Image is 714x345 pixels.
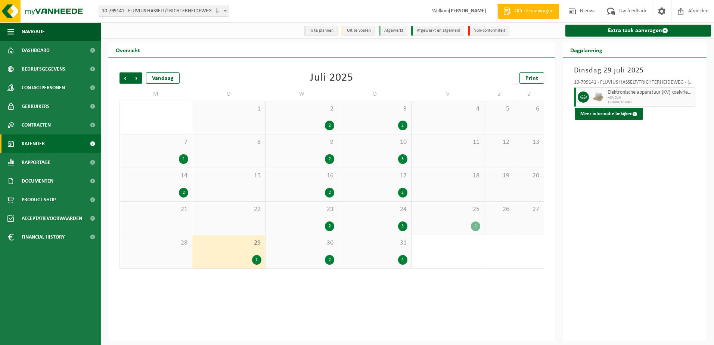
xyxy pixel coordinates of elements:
[99,6,229,16] span: 10-799141 - FLUVIUS HASSELT/TRICHTERHEIDEWEG - HASSELT
[196,138,261,146] span: 8
[196,239,261,247] span: 29
[325,121,334,130] div: 2
[468,26,509,36] li: Non-conformiteit
[411,26,464,36] li: Afgewerkt en afgemeld
[575,108,643,120] button: Meer informatie bekijken
[22,78,65,97] span: Contactpersonen
[325,154,334,164] div: 2
[119,87,192,101] td: M
[518,205,540,214] span: 27
[608,90,693,96] span: Elektronische apparatuur (KV) koelvries (huishoudelijk)
[497,4,559,19] a: Offerte aanvragen
[269,205,334,214] span: 23
[22,134,45,153] span: Kalender
[269,138,334,146] span: 9
[269,239,334,247] span: 30
[131,72,142,84] span: Volgende
[519,72,544,84] a: Print
[22,172,53,190] span: Documenten
[398,188,407,198] div: 2
[22,209,82,228] span: Acceptatievoorwaarden
[124,138,188,146] span: 7
[124,205,188,214] span: 21
[341,26,375,36] li: Uit te voeren
[484,87,514,101] td: Z
[196,105,261,113] span: 1
[119,72,131,84] span: Vorige
[179,188,188,198] div: 2
[398,255,407,265] div: 4
[415,138,480,146] span: 11
[608,100,693,105] span: T250002107807
[179,154,188,164] div: 1
[398,121,407,130] div: 2
[252,255,261,265] div: 1
[22,22,45,41] span: Navigatie
[325,188,334,198] div: 2
[513,7,555,15] span: Offerte aanvragen
[608,96,693,100] span: KGA Colli
[488,105,510,113] span: 5
[398,221,407,231] div: 3
[415,172,480,180] span: 18
[22,41,50,60] span: Dashboard
[266,87,338,101] td: W
[304,26,338,36] li: In te plannen
[574,80,696,87] div: 10-799141 - FLUVIUS HASSELT/TRICHTERHEIDEWEG - [GEOGRAPHIC_DATA]
[412,87,484,101] td: V
[342,239,407,247] span: 31
[22,228,65,246] span: Financial History
[342,105,407,113] span: 3
[325,255,334,265] div: 2
[22,116,51,134] span: Contracten
[310,72,353,84] div: Juli 2025
[471,221,480,231] div: 1
[124,239,188,247] span: 28
[379,26,407,36] li: Afgewerkt
[488,205,510,214] span: 26
[415,105,480,113] span: 4
[514,87,544,101] td: Z
[518,105,540,113] span: 6
[192,87,265,101] td: D
[269,172,334,180] span: 16
[108,43,148,57] h2: Overzicht
[146,72,180,84] div: Vandaag
[124,172,188,180] span: 14
[99,6,229,17] span: 10-799141 - FLUVIUS HASSELT/TRICHTERHEIDEWEG - HASSELT
[22,60,65,78] span: Bedrijfsgegevens
[398,154,407,164] div: 3
[22,190,56,209] span: Product Shop
[488,172,510,180] span: 19
[565,25,711,37] a: Extra taak aanvragen
[269,105,334,113] span: 2
[518,138,540,146] span: 13
[325,221,334,231] div: 2
[525,75,538,81] span: Print
[22,153,50,172] span: Rapportage
[563,43,610,57] h2: Dagplanning
[593,91,604,103] img: LP-PA-00000-WDN-11
[342,172,407,180] span: 17
[342,205,407,214] span: 24
[518,172,540,180] span: 20
[196,205,261,214] span: 22
[488,138,510,146] span: 12
[342,138,407,146] span: 10
[22,97,50,116] span: Gebruikers
[415,205,480,214] span: 25
[338,87,411,101] td: D
[574,65,696,76] h3: Dinsdag 29 juli 2025
[196,172,261,180] span: 15
[449,8,486,14] strong: [PERSON_NAME]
